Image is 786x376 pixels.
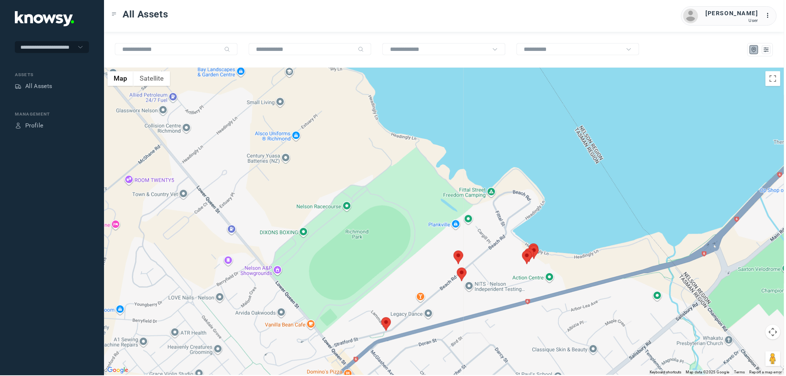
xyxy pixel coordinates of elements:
button: Keyboard shortcuts [651,371,683,376]
img: avatar.png [685,9,700,23]
a: AssetsAll Assets [15,82,52,91]
a: Report a map error [751,371,784,375]
tspan: ... [768,13,775,18]
div: User [707,18,760,23]
div: [PERSON_NAME] [707,9,760,18]
div: : [767,11,776,20]
div: All Assets [25,82,52,91]
div: Profile [15,123,22,129]
a: Open this area in Google Maps (opens a new window) [106,366,130,376]
img: Google [106,366,130,376]
div: List [765,46,772,53]
div: Map [753,46,759,53]
div: Search [359,46,365,52]
button: Show satellite imagery [134,71,170,86]
button: Drag Pegman onto the map to open Street View [767,352,782,367]
div: Toggle Menu [112,12,117,17]
div: Assets [15,83,22,90]
button: Show street map [108,71,134,86]
button: Toggle fullscreen view [767,71,782,86]
a: ProfileProfile [15,121,43,130]
div: Management [15,111,89,118]
a: Terms (opens in new tab) [736,371,747,375]
button: Map camera controls [767,325,782,340]
span: Map data ©2025 Google [688,371,731,375]
div: : [767,11,776,21]
div: Search [225,46,231,52]
img: Application Logo [15,11,74,26]
span: All Assets [123,7,169,21]
div: Assets [15,72,89,78]
div: Profile [25,121,43,130]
